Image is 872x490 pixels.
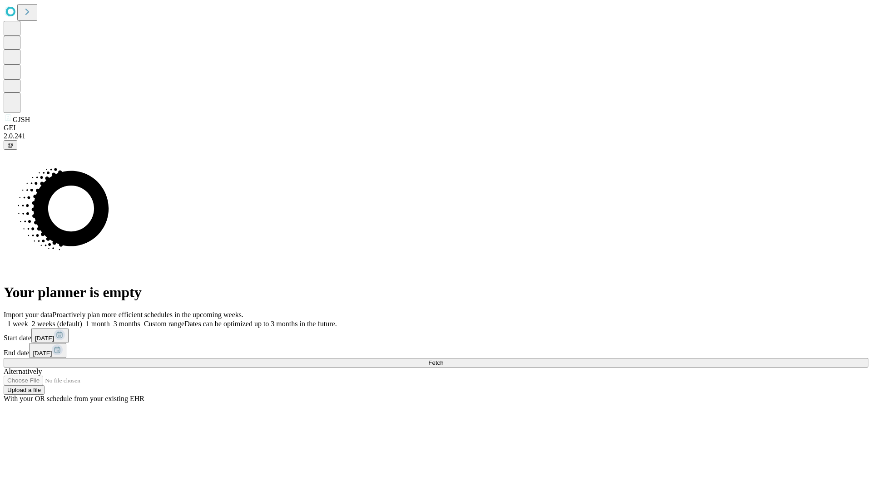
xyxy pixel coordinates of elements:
button: [DATE] [29,343,66,358]
div: GEI [4,124,868,132]
span: Fetch [428,359,443,366]
div: End date [4,343,868,358]
span: Proactively plan more efficient schedules in the upcoming weeks. [53,311,243,318]
h1: Your planner is empty [4,284,868,301]
span: With your OR schedule from your existing EHR [4,395,144,402]
span: [DATE] [33,350,52,357]
button: Upload a file [4,385,45,395]
button: @ [4,140,17,150]
span: Alternatively [4,367,42,375]
span: Import your data [4,311,53,318]
span: 2 weeks (default) [32,320,82,328]
button: Fetch [4,358,868,367]
button: [DATE] [31,328,69,343]
span: Dates can be optimized up to 3 months in the future. [184,320,337,328]
div: 2.0.241 [4,132,868,140]
span: Custom range [144,320,184,328]
span: GJSH [13,116,30,123]
span: [DATE] [35,335,54,342]
span: 3 months [114,320,140,328]
span: 1 month [86,320,110,328]
div: Start date [4,328,868,343]
span: @ [7,142,14,148]
span: 1 week [7,320,28,328]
